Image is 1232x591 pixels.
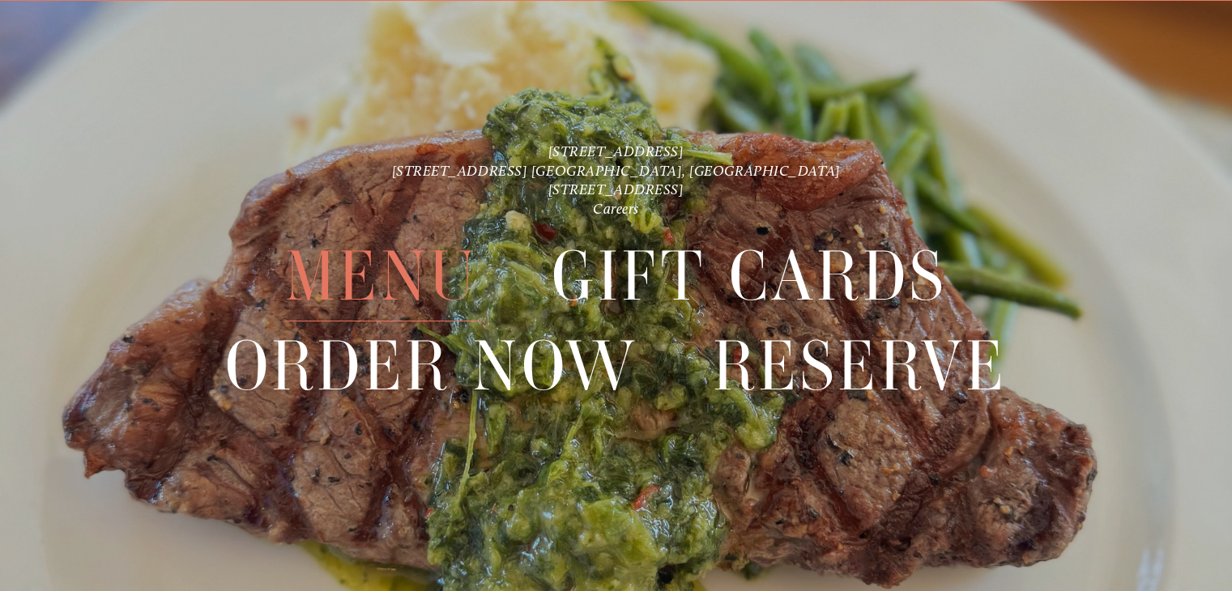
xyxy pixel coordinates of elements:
[285,232,478,321] span: Menu
[552,232,947,321] a: Gift Cards
[392,162,841,180] a: [STREET_ADDRESS] [GEOGRAPHIC_DATA], [GEOGRAPHIC_DATA]
[225,321,639,410] a: Order Now
[285,232,478,321] a: Menu
[712,321,1007,410] a: Reserve
[593,200,639,218] a: Careers
[548,181,684,198] a: [STREET_ADDRESS]
[552,232,947,321] span: Gift Cards
[548,142,684,160] a: [STREET_ADDRESS]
